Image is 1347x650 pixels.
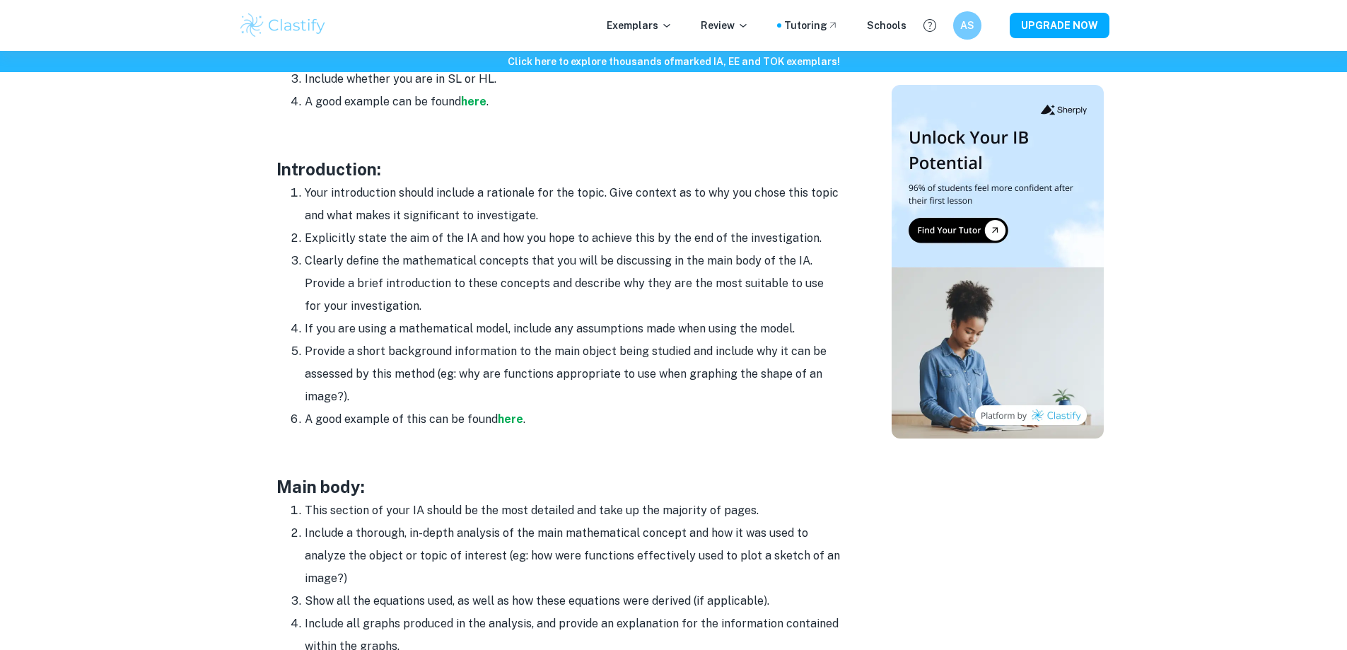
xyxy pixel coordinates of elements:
[305,68,842,91] li: Include whether you are in SL or HL.
[867,18,906,33] a: Schools
[305,318,842,340] li: If you are using a mathematical model, include any assumptions made when using the model.
[305,590,842,613] li: Show all the equations used, as well as how these equations were derived (if applicable).
[305,499,842,522] li: This section of your IA should be the most detailed and take up the majority of pages.
[305,340,842,408] li: Provide a short background information to the main object being studied and include why it can be...
[461,95,486,108] a: here
[784,18,839,33] a: Tutoring
[305,522,842,590] li: Include a thorough, in-depth analysis of the main mathematical concept and how it was used to ana...
[1010,13,1109,38] button: UPGRADE NOW
[953,11,981,40] button: AS
[276,156,842,182] h3: Introduction:
[305,91,842,113] li: A good example can be found .
[276,474,842,499] h3: Main body:
[305,182,842,227] li: Your introduction should include a rationale for the topic. Give context as to why you chose this...
[918,13,942,37] button: Help and Feedback
[892,85,1104,439] img: Thumbnail
[238,11,328,40] img: Clastify logo
[3,54,1344,69] h6: Click here to explore thousands of marked IA, EE and TOK exemplars !
[305,250,842,318] li: Clearly define the mathematical concepts that you will be discussing in the main body of the IA. ...
[959,18,975,33] h6: AS
[305,227,842,250] li: Explicitly state the aim of the IA and how you hope to achieve this by the end of the investigation.
[498,412,523,426] a: here
[305,408,842,431] li: A good example of this can be found .
[701,18,749,33] p: Review
[607,18,672,33] p: Exemplars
